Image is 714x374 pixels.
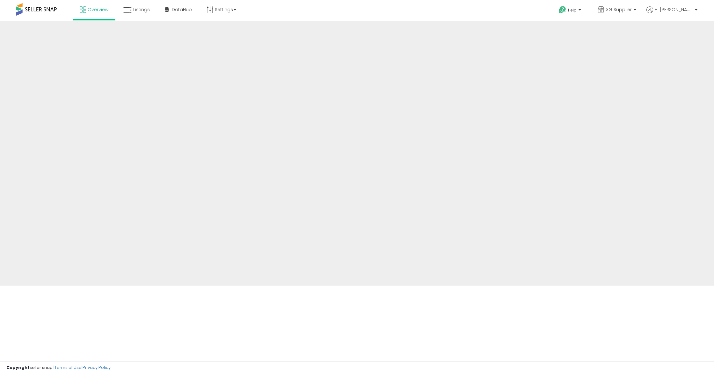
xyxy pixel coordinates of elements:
span: Overview [88,6,108,13]
span: Hi [PERSON_NAME] [655,6,693,13]
i: Get Help [558,6,566,14]
span: Help [568,7,577,13]
span: 3G Supplier [606,6,632,13]
a: Hi [PERSON_NAME] [646,6,697,21]
span: Listings [133,6,150,13]
span: DataHub [172,6,192,13]
a: Help [554,1,587,21]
